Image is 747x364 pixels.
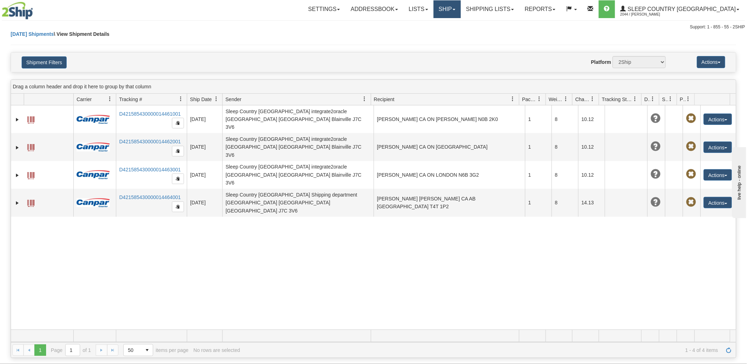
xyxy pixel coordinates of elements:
td: Sleep Country [GEOGRAPHIC_DATA] Shipping department [GEOGRAPHIC_DATA] [GEOGRAPHIC_DATA] [GEOGRAPH... [222,189,374,216]
th: Press ctrl + space to group [599,94,641,105]
span: Page of 1 [51,344,91,356]
button: Copy to clipboard [172,202,184,212]
th: Press ctrl + space to group [371,94,519,105]
td: 10.12 [578,161,605,189]
a: Expand [14,172,21,179]
a: D421585430000014464001 [119,194,181,200]
span: Shipment Issues [662,96,668,103]
td: [PERSON_NAME] CA ON LONDON N6B 3G2 [374,161,525,189]
th: Press ctrl + space to group [116,94,187,105]
a: Addressbook [345,0,403,18]
div: No rows are selected [194,347,240,353]
td: Sleep Country [GEOGRAPHIC_DATA] integrate2oracle [GEOGRAPHIC_DATA] [GEOGRAPHIC_DATA] Blainville J... [222,105,374,133]
span: 1 - 4 of 4 items [245,347,718,353]
a: Label [27,169,34,180]
a: Settings [303,0,345,18]
a: Carrier filter column settings [104,93,116,105]
span: Recipient [374,96,395,103]
a: Sleep Country [GEOGRAPHIC_DATA] 2044 / [PERSON_NAME] [615,0,745,18]
td: [DATE] [187,189,222,216]
span: Pickup Not Assigned [686,142,696,151]
th: Press ctrl + space to group [695,94,730,105]
th: Press ctrl + space to group [546,94,572,105]
a: Label [27,113,34,125]
div: grid grouping header [11,80,736,94]
th: Press ctrl + space to group [24,94,73,105]
td: 1 [525,133,552,161]
a: Tracking # filter column settings [175,93,187,105]
a: Recipient filter column settings [507,93,519,105]
td: 10.12 [578,105,605,133]
button: Actions [704,169,732,181]
span: Carrier [77,96,92,103]
span: Pickup Not Assigned [686,114,696,123]
td: 8 [552,161,578,189]
img: 14 - Canpar [77,143,110,151]
td: [PERSON_NAME] CA ON [GEOGRAPHIC_DATA] [374,133,525,161]
span: Delivery Status [645,96,651,103]
th: Press ctrl + space to group [73,94,116,105]
th: Press ctrl + space to group [222,94,371,105]
td: [PERSON_NAME] [PERSON_NAME] CA AB [GEOGRAPHIC_DATA] T4T 1P2 [374,189,525,216]
button: Copy to clipboard [172,118,184,128]
button: Actions [704,142,732,153]
td: 8 [552,105,578,133]
td: Sleep Country [GEOGRAPHIC_DATA] integrate2oracle [GEOGRAPHIC_DATA] [GEOGRAPHIC_DATA] Blainville J... [222,161,374,189]
img: 14 - Canpar [77,170,110,179]
th: Press ctrl + space to group [659,94,677,105]
td: 8 [552,189,578,216]
th: Press ctrl + space to group [572,94,599,105]
label: Platform [591,59,611,66]
span: Charge [575,96,590,103]
a: Shipping lists [461,0,519,18]
a: Label [27,197,34,208]
a: Ship [434,0,461,18]
div: Support: 1 - 855 - 55 - 2SHIP [2,24,745,30]
button: Actions [704,197,732,208]
span: Sleep Country [GEOGRAPHIC_DATA] [626,6,736,12]
td: [DATE] [187,161,222,189]
span: Unknown [651,142,660,151]
span: Weight [549,96,564,103]
td: 1 [525,105,552,133]
span: Pickup Not Assigned [686,197,696,207]
a: Expand [14,199,21,206]
a: Refresh [723,344,735,356]
span: Page 1 [34,344,46,356]
iframe: chat widget [731,146,746,218]
a: Ship Date filter column settings [210,93,222,105]
th: Press ctrl + space to group [187,94,222,105]
a: Charge filter column settings [587,93,599,105]
a: Tracking Status filter column settings [629,93,641,105]
button: Shipment Filters [22,56,67,68]
button: Actions [704,114,732,125]
a: Label [27,141,34,152]
img: 14 - Canpar [77,115,110,124]
a: D421585430000014461001 [119,111,181,117]
span: 2044 / [PERSON_NAME] [620,11,674,18]
div: live help - online [5,6,66,11]
th: Press ctrl + space to group [677,94,695,105]
td: [DATE] [187,133,222,161]
td: [DATE] [187,105,222,133]
span: Unknown [651,197,660,207]
th: Press ctrl + space to group [519,94,546,105]
a: Shipment Issues filter column settings [665,93,677,105]
span: 50 [128,347,137,354]
button: Copy to clipboard [172,173,184,184]
span: Ship Date [190,96,212,103]
a: Sender filter column settings [359,93,371,105]
span: \ View Shipment Details [54,31,110,37]
img: 14 - Canpar [77,198,110,207]
input: Page 1 [66,344,80,356]
td: 1 [525,161,552,189]
span: Tracking # [119,96,142,103]
a: Packages filter column settings [534,93,546,105]
span: items per page [123,344,189,356]
span: select [141,344,153,356]
a: D421585430000014463001 [119,167,181,172]
span: Unknown [651,169,660,179]
a: Pickup Status filter column settings [682,93,695,105]
a: Lists [403,0,433,18]
a: Reports [519,0,561,18]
